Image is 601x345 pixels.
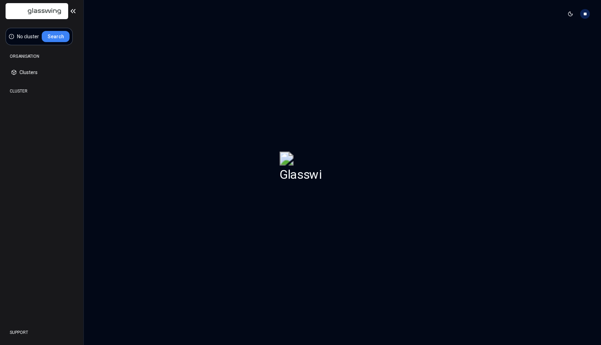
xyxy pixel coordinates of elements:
[6,65,78,80] button: Clusters
[17,33,39,40] div: No cluster
[10,3,64,19] img: GlassWing
[6,84,78,98] div: CLUSTER
[42,31,70,42] button: Search
[6,326,78,339] div: SUPPORT
[6,49,78,63] div: ORGANISATION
